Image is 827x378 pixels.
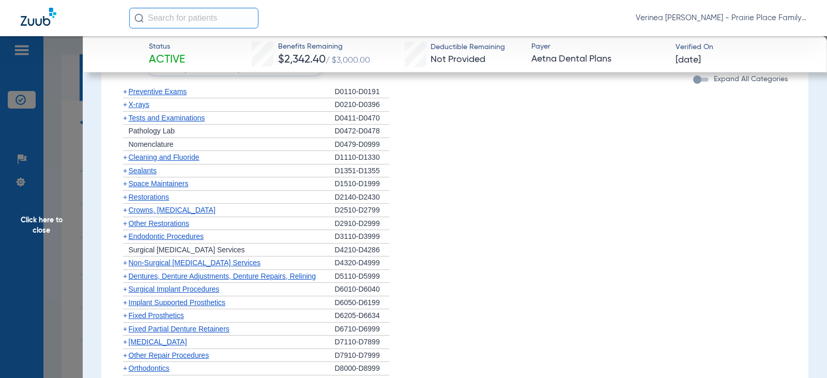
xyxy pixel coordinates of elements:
[21,8,56,26] img: Zuub Logo
[129,351,209,359] span: Other Repair Procedures
[129,100,149,109] span: X-rays
[123,298,127,307] span: +
[335,85,389,99] div: D0110-D0191
[149,53,185,67] span: Active
[129,272,316,280] span: Dentures, Denture Adjustments, Denture Repairs, Relining
[149,41,185,52] span: Status
[129,206,216,214] span: Crowns, [MEDICAL_DATA]
[335,138,389,152] div: D0479-D0999
[123,325,127,333] span: +
[123,87,127,96] span: +
[431,55,485,64] span: Not Provided
[129,285,220,293] span: Surgical Implant Procedures
[326,56,370,65] span: / $3,000.00
[123,259,127,267] span: +
[278,54,326,65] span: $2,342.40
[335,270,389,283] div: D5110-D5999
[335,283,389,296] div: D6010-D6040
[278,41,370,52] span: Benefits Remaining
[335,125,389,138] div: D0472-D0478
[129,232,204,240] span: Endodontic Procedures
[676,42,810,53] span: Verified On
[123,232,127,240] span: +
[335,98,389,112] div: D0210-D0396
[123,206,127,214] span: +
[335,323,389,336] div: D6710-D6999
[129,338,187,346] span: [MEDICAL_DATA]
[129,219,190,228] span: Other Restorations
[123,100,127,109] span: +
[123,167,127,175] span: +
[335,256,389,270] div: D4320-D4999
[335,151,389,164] div: D1110-D1330
[123,219,127,228] span: +
[335,112,389,125] div: D0411-D0470
[129,259,261,267] span: Non-Surgical [MEDICAL_DATA] Services
[431,42,505,53] span: Deductible Remaining
[129,179,189,188] span: Space Maintainers
[129,114,205,122] span: Tests and Examinations
[335,217,389,231] div: D2910-D2999
[129,87,187,96] span: Preventive Exams
[129,127,175,135] span: Pathology Lab
[123,338,127,346] span: +
[129,364,170,372] span: Orthodontics
[129,140,174,148] span: Nomenclature
[335,349,389,362] div: D7910-D7999
[129,325,229,333] span: Fixed Partial Denture Retainers
[129,153,200,161] span: Cleaning and Fluoride
[123,153,127,161] span: +
[335,191,389,204] div: D2140-D2430
[123,193,127,201] span: +
[129,8,258,28] input: Search for patients
[129,167,157,175] span: Sealants
[123,179,127,188] span: +
[676,54,701,67] span: [DATE]
[335,244,389,257] div: D4210-D4286
[129,298,226,307] span: Implant Supported Prosthetics
[123,272,127,280] span: +
[129,311,184,320] span: Fixed Prosthetics
[129,193,170,201] span: Restorations
[335,362,389,375] div: D8000-D8999
[335,296,389,310] div: D6050-D6199
[123,364,127,372] span: +
[531,41,666,52] span: Payer
[123,311,127,320] span: +
[531,53,666,66] span: Aetna Dental Plans
[335,204,389,217] div: D2510-D2799
[123,114,127,122] span: +
[335,309,389,323] div: D6205-D6634
[123,285,127,293] span: +
[714,75,788,83] span: Expand All Categories
[335,230,389,244] div: D3110-D3999
[335,177,389,191] div: D1510-D1999
[129,246,245,254] span: Surgical [MEDICAL_DATA] Services
[134,13,144,23] img: Search Icon
[123,351,127,359] span: +
[636,13,806,23] span: Verinea [PERSON_NAME] - Prairie Place Family Dental
[335,164,389,178] div: D1351-D1355
[335,336,389,349] div: D7110-D7899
